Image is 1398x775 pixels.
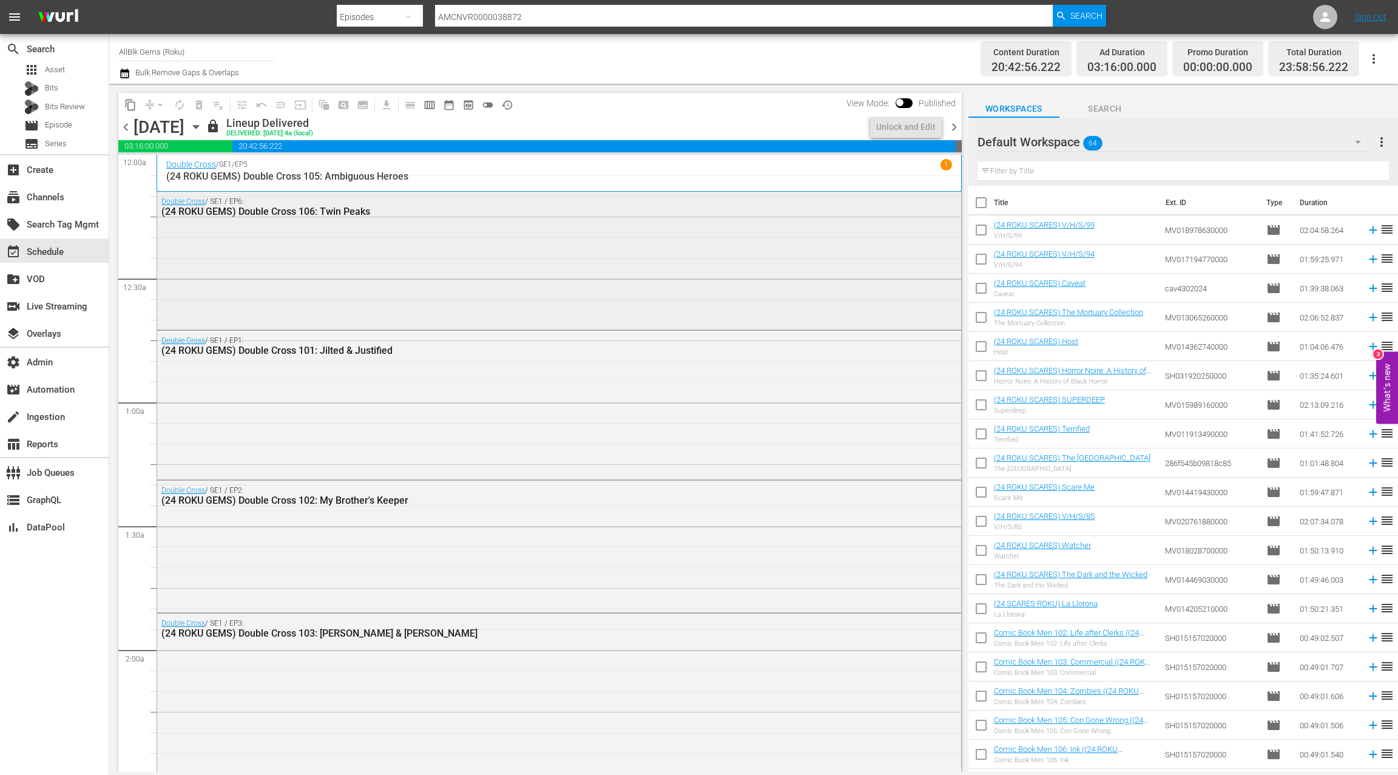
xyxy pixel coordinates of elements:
[1295,711,1362,740] td: 00:49:01.506
[1380,543,1394,557] span: reorder
[991,44,1061,61] div: Content Duration
[166,171,952,182] p: (24 ROKU GEMS) Double Cross 105: Ambiguous Heroes
[876,116,936,138] div: Unlock and Edit
[994,494,1095,502] div: Scare Me
[1380,280,1394,295] span: reorder
[1366,282,1380,295] svg: Add to Schedule
[6,272,21,286] span: VOD
[1160,652,1261,682] td: SH015157020000
[1295,565,1362,594] td: 01:49:46.003
[462,99,474,111] span: preview_outlined
[994,249,1095,259] a: (24 ROKU SCARES) V/H/S/94
[232,140,956,152] span: 20:42:56.222
[1160,478,1261,507] td: MV014419430000
[994,657,1152,685] a: Comic Book Men 103: Commercial ((24 ROKU SLIGHTLY) Comic Book Men 103: Commercial (amc_slightly_o...
[1380,251,1394,266] span: reorder
[1160,536,1261,565] td: MV018028700000
[118,120,133,135] span: chevron_left
[45,119,72,131] span: Episode
[1295,390,1362,419] td: 02:13:09.216
[228,93,252,117] span: Customize Events
[1266,514,1281,529] span: Episode
[6,245,21,259] span: Schedule
[6,190,21,205] span: Channels
[1160,303,1261,332] td: MV013065260000
[1266,310,1281,325] span: Episode
[994,290,1086,298] div: Caveat
[994,669,1155,677] div: Comic Book Men 103: Commercial
[1160,594,1261,623] td: MV014205210000
[1295,652,1362,682] td: 00:49:01.707
[994,424,1090,433] a: (24 ROKU SCARES) Terrified
[994,611,1098,618] div: La Llorona
[1160,740,1261,769] td: SH015157020000
[1380,310,1394,324] span: reorder
[1295,448,1362,478] td: 01:01:48.804
[1366,223,1380,237] svg: Add to Schedule
[1366,573,1380,586] svg: Add to Schedule
[1160,565,1261,594] td: MV014469030000
[353,95,373,115] span: Create Series Block
[1279,61,1348,75] span: 23:58:56.222
[1266,456,1281,470] span: Episode
[1279,44,1348,61] div: Total Duration
[1266,252,1281,266] span: Episode
[994,727,1155,735] div: Comic Book Men 105: Con Gone Wrong
[1266,689,1281,703] span: Episode
[1295,623,1362,652] td: 00:49:02.507
[1292,186,1365,220] th: Duration
[45,82,58,94] span: Bits
[1266,485,1281,499] span: Episode
[994,465,1150,473] div: The [GEOGRAPHIC_DATA]
[994,348,1078,356] div: Host
[161,619,205,628] a: Double Cross
[6,520,21,535] span: DataPool
[6,299,21,314] span: Live Streaming
[1366,486,1380,499] svg: Add to Schedule
[994,698,1155,706] div: Comic Book Men 104: Zombies
[994,541,1091,550] a: (24 ROKU SCARES) Watcher
[994,512,1095,521] a: (24 ROKU SCARES) V/H/S/85
[1380,513,1394,528] span: reorder
[45,101,85,113] span: Bits Review
[29,3,87,32] img: ans4CAIJ8jUAAAAAAAAAAAAAAAAAAAAAAAAgQb4GAAAAAAAAAAAAAAAAAAAAAAAAJMjXAAAAAAAAAAAAAAAAAAAAAAAAgAT5G...
[1380,630,1394,645] span: reorder
[235,160,248,169] p: EP5
[6,493,21,507] span: GraphQL
[994,261,1095,269] div: V/H/S/94
[1295,478,1362,507] td: 01:59:47.871
[6,42,21,56] span: Search
[424,99,436,111] span: calendar_view_week_outlined
[1083,130,1103,156] span: 64
[1366,748,1380,761] svg: Add to Schedule
[994,716,1148,752] a: Comic Book Men 105: Con Gone Wrong ((24 ROKU SLIGHTLY) Comic Book Men 105: Con Gone Wrong (amc_sl...
[1183,44,1252,61] div: Promo Duration
[1266,718,1281,733] span: Episode
[1380,601,1394,615] span: reorder
[161,619,890,639] div: / SE1 / EP3:
[1366,427,1380,441] svg: Add to Schedule
[1380,426,1394,441] span: reorder
[1266,398,1281,412] span: Episode
[1380,717,1394,732] span: reorder
[226,117,313,130] div: Lineup Delivered
[310,93,334,117] span: Refresh All Search Blocks
[45,64,65,76] span: Asset
[1295,594,1362,623] td: 01:50:21.351
[1266,427,1281,441] span: Episode
[1160,507,1261,536] td: MV020761880000
[1366,515,1380,528] svg: Add to Schedule
[1087,44,1157,61] div: Ad Duration
[1295,245,1362,274] td: 01:59:25.971
[1380,484,1394,499] span: reorder
[121,95,140,115] span: Copy Lineup
[1366,631,1380,645] svg: Add to Schedule
[1160,361,1261,390] td: SH031920250000
[209,95,228,115] span: Clear Lineup
[206,119,220,134] span: lock
[161,495,890,506] div: (24 ROKU GEMS) Double Cross 102: My Brother's Keeper
[1380,659,1394,674] span: reorder
[24,118,39,133] span: Episode
[1266,572,1281,587] span: Episode
[994,377,1155,385] div: Horror Noire: A History of Black Horror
